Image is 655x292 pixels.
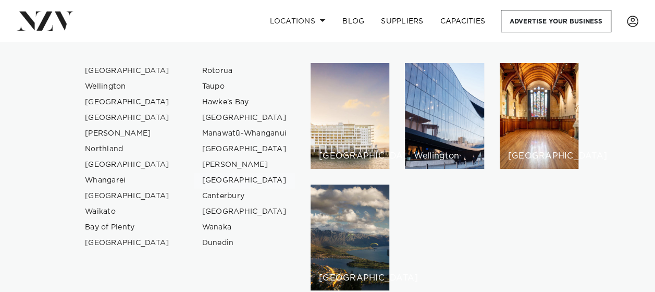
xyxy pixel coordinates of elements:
a: BLOG [334,10,373,32]
a: Waikato [77,204,178,220]
a: Canterbury [194,188,295,204]
h6: [GEOGRAPHIC_DATA] [319,274,381,283]
a: [PERSON_NAME] [194,157,295,173]
a: Bay of Plenty [77,220,178,235]
a: [GEOGRAPHIC_DATA] [194,204,295,220]
h6: [GEOGRAPHIC_DATA] [319,152,381,161]
a: [GEOGRAPHIC_DATA] [194,110,295,126]
a: SUPPLIERS [373,10,431,32]
a: Wellington [77,79,178,94]
a: Wellington venues Wellington [405,63,484,169]
a: Queenstown venues [GEOGRAPHIC_DATA] [311,185,389,290]
a: [GEOGRAPHIC_DATA] [77,188,178,204]
a: Capacities [432,10,494,32]
a: [GEOGRAPHIC_DATA] [194,173,295,188]
a: [GEOGRAPHIC_DATA] [77,94,178,110]
a: [GEOGRAPHIC_DATA] [77,235,178,251]
a: [GEOGRAPHIC_DATA] [194,141,295,157]
h6: [GEOGRAPHIC_DATA] [508,152,570,161]
h6: Wellington [413,152,475,161]
a: Auckland venues [GEOGRAPHIC_DATA] [311,63,389,169]
a: Advertise your business [501,10,611,32]
a: [PERSON_NAME] [77,126,178,141]
a: Northland [77,141,178,157]
img: nzv-logo.png [17,11,73,30]
a: Wanaka [194,220,295,235]
a: Manawatū-Whanganui [194,126,295,141]
a: Taupo [194,79,295,94]
a: [GEOGRAPHIC_DATA] [77,63,178,79]
a: Dunedin [194,235,295,251]
a: Whangarei [77,173,178,188]
a: Hawke's Bay [194,94,295,110]
a: [GEOGRAPHIC_DATA] [77,110,178,126]
a: Locations [261,10,334,32]
a: Christchurch venues [GEOGRAPHIC_DATA] [500,63,578,169]
a: [GEOGRAPHIC_DATA] [77,157,178,173]
a: Rotorua [194,63,295,79]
